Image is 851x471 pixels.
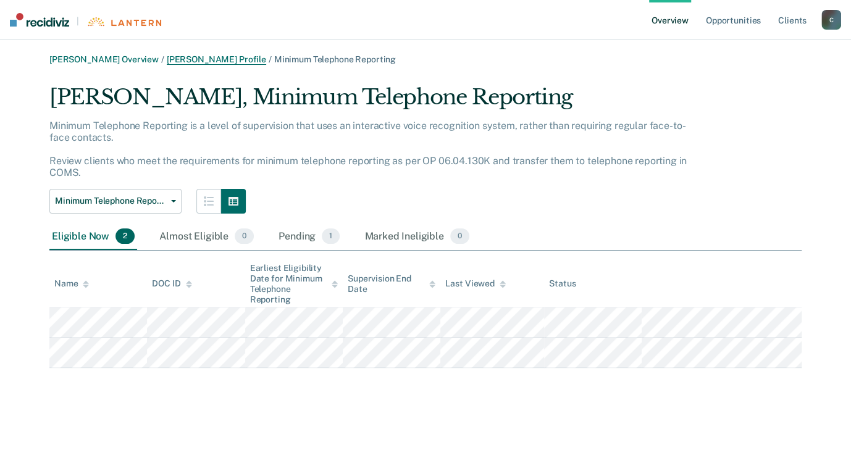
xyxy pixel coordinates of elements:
div: Status [549,278,576,289]
div: DOC ID [152,278,191,289]
span: 0 [235,228,254,244]
div: Earliest Eligibility Date for Minimum Telephone Reporting [250,263,338,304]
a: | [10,13,161,27]
span: 2 [115,228,135,244]
div: Supervision End Date [348,273,435,294]
a: [PERSON_NAME] Overview [49,54,159,64]
button: Minimum Telephone Reporting [49,189,182,214]
img: Recidiviz [10,13,69,27]
img: Lantern [86,17,161,27]
span: | [69,16,86,27]
button: C [821,10,841,30]
span: 0 [450,228,469,244]
div: [PERSON_NAME], Minimum Telephone Reporting [49,85,688,120]
span: / [266,54,274,64]
span: Minimum Telephone Reporting [274,54,396,64]
span: 1 [322,228,340,244]
div: Last Viewed [445,278,505,289]
div: Almost Eligible0 [157,223,256,251]
div: Marked Ineligible0 [362,223,472,251]
span: Minimum Telephone Reporting [55,196,166,206]
a: [PERSON_NAME] Profile [167,54,266,65]
div: Pending1 [276,223,342,251]
div: Eligible Now2 [49,223,137,251]
div: Name [54,278,89,289]
p: Minimum Telephone Reporting is a level of supervision that uses an interactive voice recognition ... [49,120,687,179]
span: / [159,54,167,64]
